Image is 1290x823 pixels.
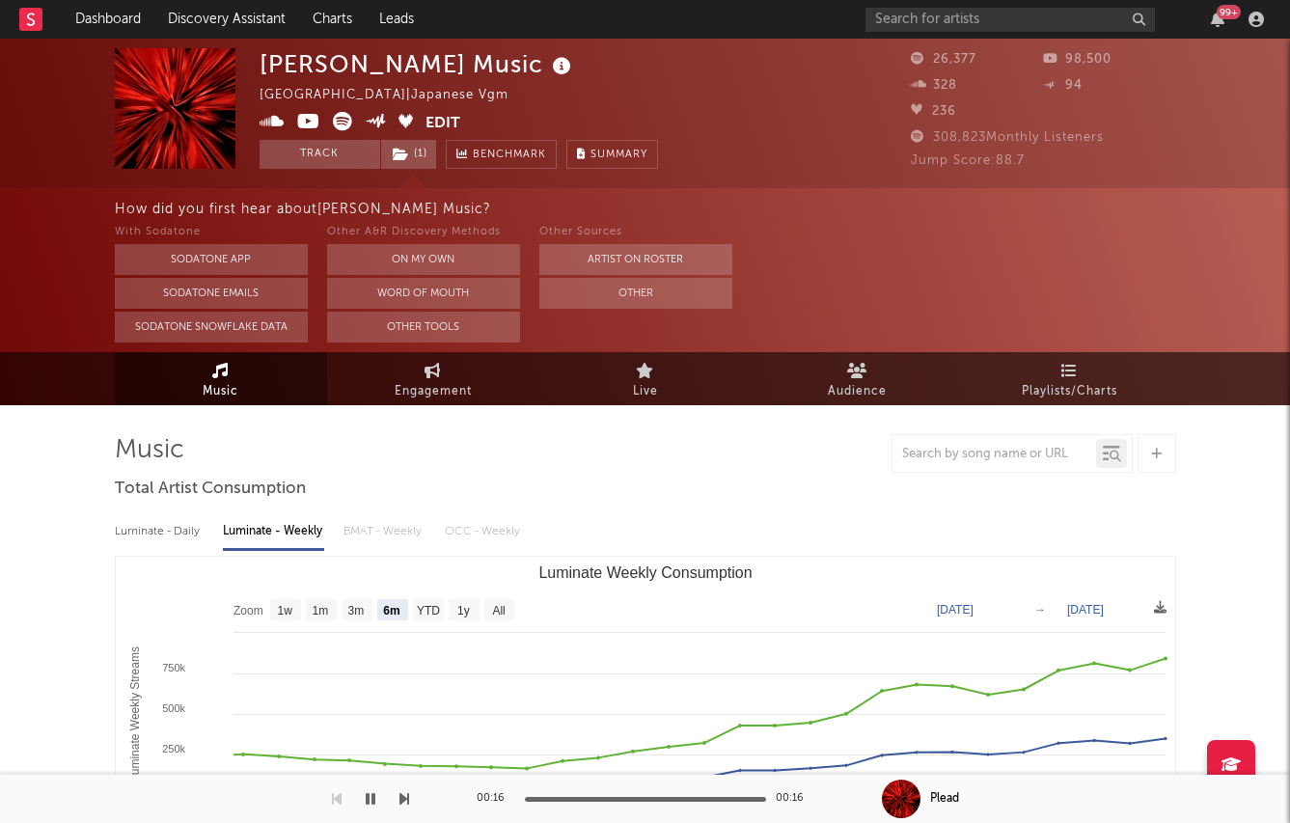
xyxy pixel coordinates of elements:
[911,154,1025,167] span: Jump Score: 88.7
[115,221,308,244] div: With Sodatone
[538,564,752,581] text: Luminate Weekly Consumption
[115,478,306,501] span: Total Artist Consumption
[911,53,976,66] span: 26,377
[1043,53,1112,66] span: 98,500
[911,79,957,92] span: 328
[633,380,658,403] span: Live
[203,380,238,403] span: Music
[260,48,576,80] div: [PERSON_NAME] Music
[911,131,1104,144] span: 308,823 Monthly Listeners
[380,140,437,169] span: ( 1 )
[115,244,308,275] button: Sodatone App
[395,380,472,403] span: Engagement
[964,352,1176,405] a: Playlists/Charts
[260,140,380,169] button: Track
[937,603,974,617] text: [DATE]
[930,790,959,808] div: Plead
[1067,603,1104,617] text: [DATE]
[590,150,647,160] span: Summary
[539,244,732,275] button: Artist on Roster
[1217,5,1241,19] div: 99 +
[911,105,956,118] span: 236
[1022,380,1117,403] span: Playlists/Charts
[162,662,185,673] text: 750k
[260,84,531,107] div: [GEOGRAPHIC_DATA] | Japanese Vgm
[457,604,470,617] text: 1y
[1034,603,1046,617] text: →
[347,604,364,617] text: 3m
[477,787,515,810] div: 00:16
[383,604,399,617] text: 6m
[539,352,752,405] a: Live
[539,221,732,244] div: Other Sources
[115,515,204,548] div: Luminate - Daily
[425,112,460,136] button: Edit
[892,447,1096,462] input: Search by song name or URL
[162,743,185,754] text: 250k
[473,144,546,167] span: Benchmark
[115,312,308,343] button: Sodatone Snowflake Data
[327,312,520,343] button: Other Tools
[312,604,328,617] text: 1m
[277,604,292,617] text: 1w
[446,140,557,169] a: Benchmark
[327,352,539,405] a: Engagement
[115,278,308,309] button: Sodatone Emails
[1043,79,1083,92] span: 94
[162,702,185,714] text: 500k
[381,140,436,169] button: (1)
[776,787,814,810] div: 00:16
[327,278,520,309] button: Word Of Mouth
[539,278,732,309] button: Other
[416,604,439,617] text: YTD
[492,604,505,617] text: All
[566,140,658,169] button: Summary
[1211,12,1224,27] button: 99+
[115,352,327,405] a: Music
[752,352,964,405] a: Audience
[828,380,887,403] span: Audience
[128,646,142,782] text: Luminate Weekly Streams
[865,8,1155,32] input: Search for artists
[327,244,520,275] button: On My Own
[327,221,520,244] div: Other A&R Discovery Methods
[233,604,263,617] text: Zoom
[223,515,324,548] div: Luminate - Weekly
